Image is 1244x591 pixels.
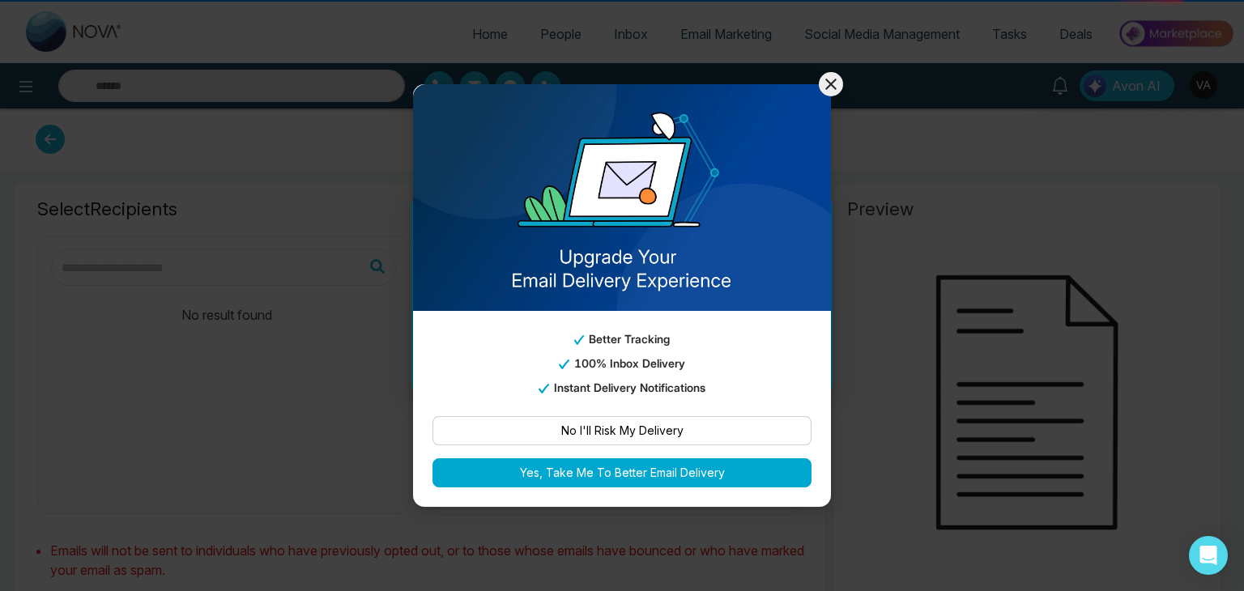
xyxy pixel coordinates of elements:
p: 100% Inbox Delivery [432,355,812,372]
p: Better Tracking [432,330,812,348]
img: tick_email_template.svg [559,360,569,369]
button: No I'll Risk My Delivery [432,416,812,445]
div: Open Intercom Messenger [1189,536,1228,575]
img: tick_email_template.svg [574,336,584,345]
img: tick_email_template.svg [539,385,548,393]
button: Yes, Take Me To Better Email Delivery [432,458,812,487]
img: email_template_bg.png [413,84,831,311]
p: Instant Delivery Notifications [432,379,812,397]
